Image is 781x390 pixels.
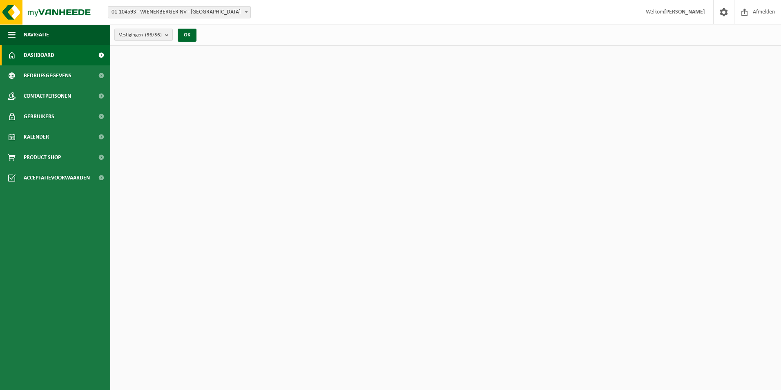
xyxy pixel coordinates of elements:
[24,168,90,188] span: Acceptatievoorwaarden
[24,45,54,65] span: Dashboard
[119,29,162,41] span: Vestigingen
[145,32,162,38] count: (36/36)
[24,86,71,106] span: Contactpersonen
[178,29,196,42] button: OK
[114,29,173,41] button: Vestigingen(36/36)
[24,147,61,168] span: Product Shop
[108,6,251,18] span: 01-104593 - WIENERBERGER NV - KORTRIJK
[108,7,250,18] span: 01-104593 - WIENERBERGER NV - KORTRIJK
[24,25,49,45] span: Navigatie
[24,65,71,86] span: Bedrijfsgegevens
[24,127,49,147] span: Kalender
[24,106,54,127] span: Gebruikers
[664,9,705,15] strong: [PERSON_NAME]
